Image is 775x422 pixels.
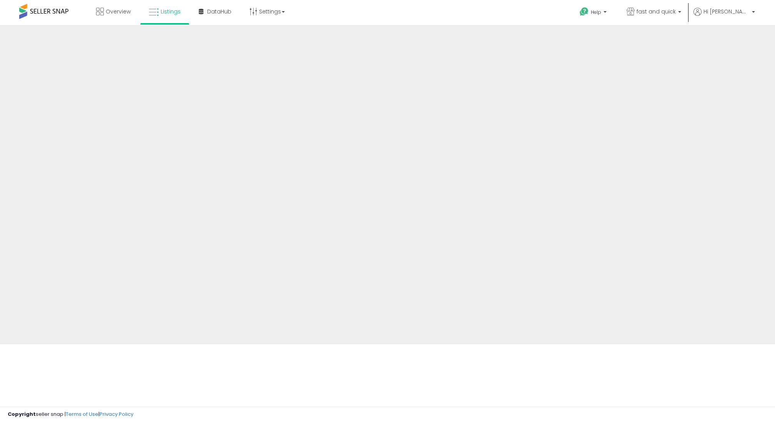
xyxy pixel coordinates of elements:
span: Overview [106,8,131,15]
a: Help [574,1,614,25]
span: Help [591,9,601,15]
a: Hi [PERSON_NAME] [694,8,755,25]
i: Get Help [579,7,589,17]
span: DataHub [207,8,231,15]
span: fast and quick [637,8,676,15]
span: Hi [PERSON_NAME] [703,8,750,15]
span: Listings [161,8,181,15]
